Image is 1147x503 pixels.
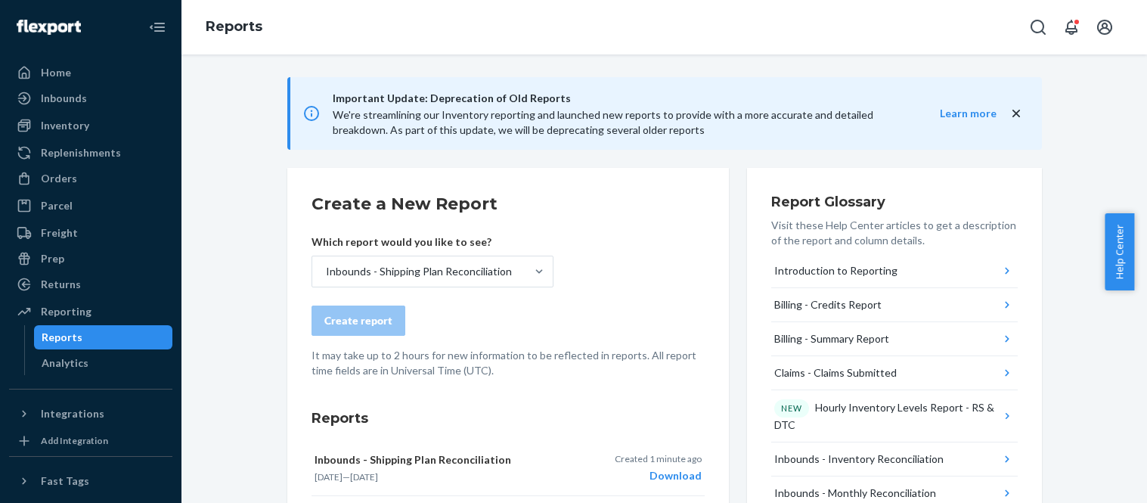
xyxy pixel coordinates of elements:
[41,225,78,241] div: Freight
[333,108,873,136] span: We're streamlining our Inventory reporting and launched new reports to provide with a more accura...
[312,192,705,216] h2: Create a New Report
[9,166,172,191] a: Orders
[333,89,910,107] span: Important Update: Deprecation of Old Reports
[9,247,172,271] a: Prep
[9,86,172,110] a: Inbounds
[771,192,1018,212] h3: Report Glossary
[41,406,104,421] div: Integrations
[41,434,108,447] div: Add Integration
[774,486,936,501] div: Inbounds - Monthly Reconciliation
[315,452,570,467] p: Inbounds - Shipping Plan Reconciliation
[774,452,944,467] div: Inbounds - Inventory Reconciliation
[9,61,172,85] a: Home
[615,452,702,465] p: Created 1 minute ago
[312,348,705,378] p: It may take up to 2 hours for new information to be reflected in reports. All report time fields ...
[312,234,553,250] p: Which report would you like to see?
[774,399,1000,433] div: Hourly Inventory Levels Report - RS & DTC
[1090,12,1120,42] button: Open account menu
[9,469,172,493] button: Fast Tags
[41,65,71,80] div: Home
[142,12,172,42] button: Close Navigation
[9,141,172,165] a: Replenishments
[9,113,172,138] a: Inventory
[41,118,89,133] div: Inventory
[771,442,1018,477] button: Inbounds - Inventory Reconciliation
[771,218,1018,248] p: Visit these Help Center articles to get a description of the report and column details.
[312,306,405,336] button: Create report
[9,194,172,218] a: Parcel
[1009,106,1024,122] button: close
[350,471,378,483] time: [DATE]
[771,390,1018,442] button: NEWHourly Inventory Levels Report - RS & DTC
[326,264,512,279] div: Inbounds - Shipping Plan Reconciliation
[1023,12,1053,42] button: Open Search Box
[42,356,88,371] div: Analytics
[771,322,1018,356] button: Billing - Summary Report
[41,198,73,213] div: Parcel
[1105,213,1134,290] button: Help Center
[9,402,172,426] button: Integrations
[774,365,897,380] div: Claims - Claims Submitted
[9,272,172,297] a: Returns
[910,106,997,121] button: Learn more
[771,254,1018,288] button: Introduction to Reporting
[774,263,897,278] div: Introduction to Reporting
[206,18,262,35] a: Reports
[17,20,81,35] img: Flexport logo
[41,277,81,292] div: Returns
[41,251,64,266] div: Prep
[194,5,274,49] ol: breadcrumbs
[315,471,343,483] time: [DATE]
[324,313,392,328] div: Create report
[41,474,89,489] div: Fast Tags
[771,356,1018,390] button: Claims - Claims Submitted
[615,468,702,483] div: Download
[41,304,91,319] div: Reporting
[1051,458,1132,495] iframe: Opens a widget where you can chat to one of our agents
[9,432,172,450] a: Add Integration
[771,288,1018,322] button: Billing - Credits Report
[41,145,121,160] div: Replenishments
[774,331,889,346] div: Billing - Summary Report
[41,171,77,186] div: Orders
[9,300,172,324] a: Reporting
[34,351,173,375] a: Analytics
[42,330,82,345] div: Reports
[41,91,87,106] div: Inbounds
[34,325,173,349] a: Reports
[781,402,802,415] p: NEW
[774,297,882,312] div: Billing - Credits Report
[9,221,172,245] a: Freight
[312,440,705,496] button: Inbounds - Shipping Plan Reconciliation[DATE]—[DATE]Created 1 minute agoDownload
[1056,12,1087,42] button: Open notifications
[312,408,705,428] h3: Reports
[315,470,570,483] p: —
